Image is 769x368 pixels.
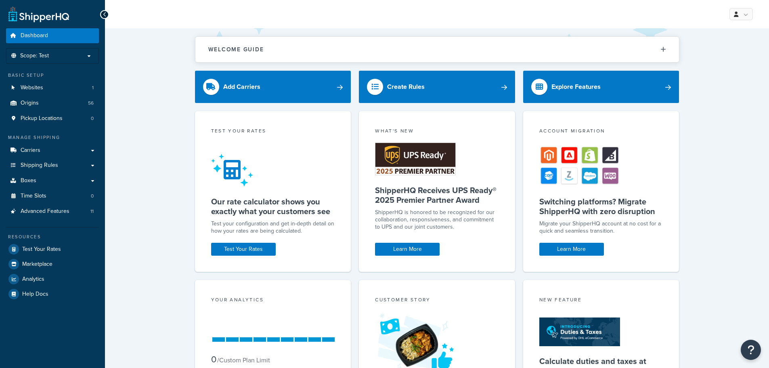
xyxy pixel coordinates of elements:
[6,204,99,219] a: Advanced Features11
[21,193,46,200] span: Time Slots
[6,143,99,158] a: Carriers
[375,296,499,305] div: Customer Story
[208,46,264,53] h2: Welcome Guide
[22,276,44,283] span: Analytics
[375,209,499,231] p: ShipperHQ is honored to be recognized for our collaboration, responsiveness, and commitment to UP...
[6,189,99,204] li: Time Slots
[211,127,335,137] div: Test your rates
[375,127,499,137] div: What's New
[21,162,58,169] span: Shipping Rules
[211,197,335,216] h5: Our rate calculator shows you exactly what your customers see
[6,287,99,301] a: Help Docs
[539,296,663,305] div: New Feature
[539,243,604,256] a: Learn More
[375,243,440,256] a: Learn More
[6,80,99,95] a: Websites1
[6,96,99,111] li: Origins
[741,340,761,360] button: Open Resource Center
[223,81,260,93] div: Add Carriers
[195,71,351,103] a: Add Carriers
[6,28,99,43] a: Dashboard
[91,193,94,200] span: 0
[6,257,99,271] a: Marketplace
[217,355,270,365] small: / Custom Plan Limit
[6,111,99,126] a: Pickup Locations0
[22,261,52,268] span: Marketplace
[375,185,499,205] h5: ShipperHQ Receives UPS Ready® 2025 Premier Partner Award
[6,189,99,204] a: Time Slots0
[6,111,99,126] li: Pickup Locations
[6,80,99,95] li: Websites
[195,37,679,62] button: Welcome Guide
[6,242,99,257] a: Test Your Rates
[21,32,48,39] span: Dashboard
[21,115,63,122] span: Pickup Locations
[6,158,99,173] a: Shipping Rules
[92,84,94,91] span: 1
[90,208,94,215] span: 11
[91,115,94,122] span: 0
[6,96,99,111] a: Origins56
[539,197,663,216] h5: Switching platforms? Migrate ShipperHQ with zero disruption
[22,291,48,298] span: Help Docs
[523,71,679,103] a: Explore Features
[211,220,335,235] div: Test your configuration and get in-depth detail on how your rates are being calculated.
[539,127,663,137] div: Account Migration
[21,100,39,107] span: Origins
[21,208,69,215] span: Advanced Features
[359,71,515,103] a: Create Rules
[6,272,99,286] a: Analytics
[387,81,425,93] div: Create Rules
[21,147,40,154] span: Carriers
[22,246,61,253] span: Test Your Rates
[20,53,49,59] span: Scope: Test
[211,243,276,256] a: Test Your Rates
[6,72,99,79] div: Basic Setup
[88,100,94,107] span: 56
[211,296,335,305] div: Your Analytics
[551,81,601,93] div: Explore Features
[6,173,99,188] a: Boxes
[211,353,216,366] span: 0
[21,177,36,184] span: Boxes
[539,220,663,235] div: Migrate your ShipperHQ account at no cost for a quick and seamless transition.
[6,233,99,240] div: Resources
[6,204,99,219] li: Advanced Features
[21,84,43,91] span: Websites
[6,134,99,141] div: Manage Shipping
